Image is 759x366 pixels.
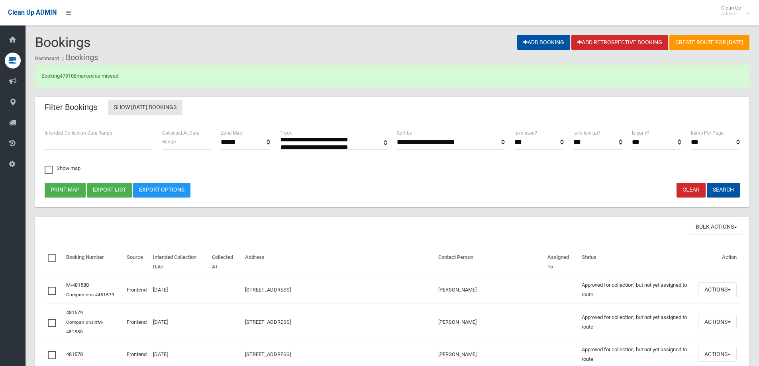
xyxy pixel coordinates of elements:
th: Action [695,249,740,276]
a: #M-481580 [66,319,103,335]
small: Admin [721,11,741,17]
a: Dashboard [35,56,59,61]
a: Create route for [DATE] [669,35,749,50]
td: Approved for collection, but not yet assigned to route [579,276,695,304]
th: Source [124,249,150,276]
a: 479108 [60,73,76,79]
button: Actions [698,315,737,329]
button: Export list [87,183,132,198]
a: 481578 [66,351,83,357]
th: Address [242,249,435,276]
button: Bulk Actions [690,220,743,235]
label: Truck [280,129,292,137]
small: Companions: [66,319,103,335]
button: Actions [698,282,737,297]
button: Search [707,183,740,198]
button: Actions [698,347,737,362]
a: Clear [677,183,706,198]
th: Intended Collection Date [150,249,209,276]
td: Frontend [124,276,150,304]
th: Collected At [209,249,242,276]
td: Approved for collection, but not yet assigned to route [579,303,695,341]
span: Clean Up [717,5,749,17]
td: [DATE] [150,276,209,304]
a: [STREET_ADDRESS] [245,319,291,325]
a: [STREET_ADDRESS] [245,287,291,293]
a: Export Options [133,183,190,198]
th: Booking Number [63,249,124,276]
span: Clean Up ADMIN [8,9,57,16]
th: Status [579,249,695,276]
td: [PERSON_NAME] [435,276,544,304]
button: Print map [45,183,86,198]
div: Booking marked as missed. [35,65,749,87]
a: 481579 [66,309,83,315]
a: Add Retrospective Booking [571,35,668,50]
td: [PERSON_NAME] [435,303,544,341]
a: [STREET_ADDRESS] [245,351,291,357]
a: #481579 [95,292,114,297]
span: Bookings [35,34,91,50]
td: [DATE] [150,303,209,341]
th: Contact Person [435,249,544,276]
li: Bookings [60,50,98,65]
a: M-481580 [66,282,89,288]
td: Frontend [124,303,150,341]
a: Add Booking [517,35,570,50]
th: Assigned To [544,249,579,276]
header: Filter Bookings [35,100,107,115]
span: Show map [45,166,80,171]
a: Show [DATE] Bookings [108,100,182,115]
small: Companions: [66,292,116,297]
